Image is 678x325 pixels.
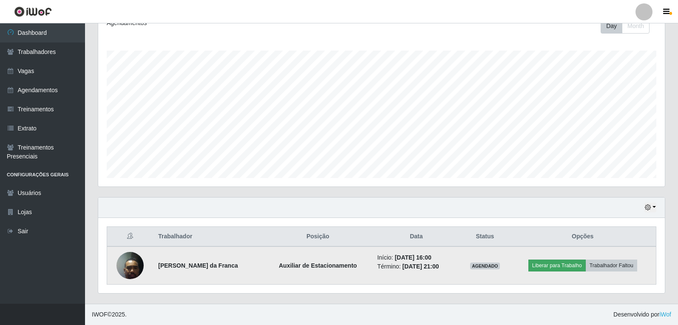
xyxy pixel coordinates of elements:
[601,19,622,34] button: Day
[659,311,671,318] a: iWof
[14,6,52,17] img: CoreUI Logo
[377,262,455,271] li: Término:
[279,262,357,269] strong: Auxiliar de Estacionamento
[116,247,144,283] img: 1692747616301.jpeg
[395,254,431,261] time: [DATE] 16:00
[613,310,671,319] span: Desenvolvido por
[601,19,650,34] div: First group
[586,260,637,271] button: Trabalhador Faltou
[92,311,108,318] span: IWOF
[92,310,127,319] span: © 2025 .
[377,253,455,262] li: Início:
[158,262,238,269] strong: [PERSON_NAME] da Franca
[622,19,650,34] button: Month
[264,227,372,247] th: Posição
[601,19,656,34] div: Toolbar with button groups
[403,263,439,270] time: [DATE] 21:00
[509,227,656,247] th: Opções
[372,227,460,247] th: Data
[153,227,264,247] th: Trabalhador
[528,260,586,271] button: Liberar para Trabalho
[470,263,500,269] span: AGENDADO
[460,227,509,247] th: Status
